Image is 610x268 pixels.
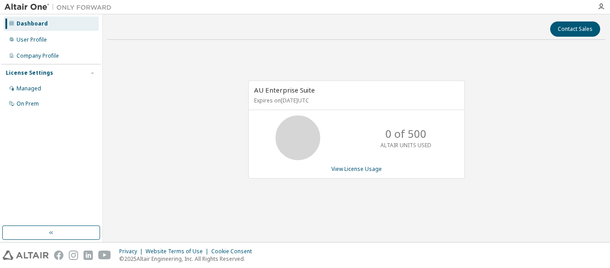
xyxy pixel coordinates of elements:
span: AU Enterprise Suite [254,85,315,94]
p: 0 of 500 [385,126,426,141]
div: License Settings [6,69,53,77]
div: Privacy [119,248,146,255]
div: Cookie Consent [211,248,257,255]
div: On Prem [17,100,39,107]
a: View License Usage [331,165,382,173]
img: instagram.svg [69,251,78,260]
img: altair_logo.svg [3,251,49,260]
div: Dashboard [17,20,48,27]
div: Website Terms of Use [146,248,211,255]
div: Managed [17,85,41,92]
div: Company Profile [17,52,59,60]
img: youtube.svg [98,251,111,260]
div: User Profile [17,36,47,43]
p: Expires on [DATE] UTC [254,97,457,104]
p: © 2025 Altair Engineering, Inc. All Rights Reserved. [119,255,257,263]
img: facebook.svg [54,251,63,260]
img: Altair One [4,3,116,12]
img: linkedin.svg [84,251,93,260]
p: ALTAIR UNITS USED [380,141,431,149]
button: Contact Sales [550,21,600,37]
